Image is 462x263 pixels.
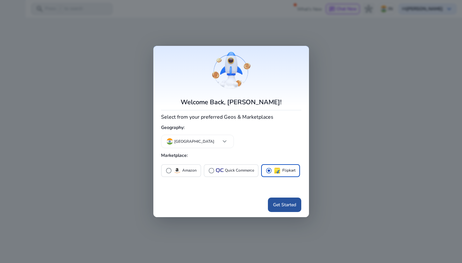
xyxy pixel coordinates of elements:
img: flipkart.svg [273,167,281,174]
h5: Geography: [161,123,301,133]
p: Amazon [182,167,197,174]
p: [GEOGRAPHIC_DATA] [174,139,214,144]
img: QC-logo.svg [216,168,224,173]
span: keyboard_arrow_down [221,138,228,145]
img: amazon.svg [173,167,181,174]
span: radio_button_unchecked [166,167,172,174]
span: Get Started [273,201,296,208]
button: Get Started [268,198,301,212]
h5: Marketplace: [161,150,301,161]
p: Flipkart [282,167,295,174]
img: in.svg [167,138,173,145]
span: radio_button_unchecked [208,167,215,174]
p: Quick Commerce [225,167,254,174]
span: radio_button_checked [266,167,272,174]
